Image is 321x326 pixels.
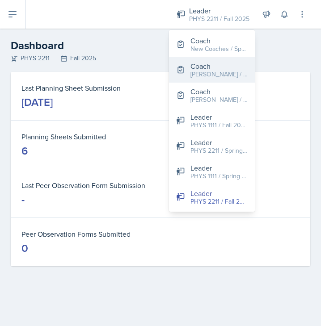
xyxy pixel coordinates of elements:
[190,146,248,155] div: PHYS 2211 / Spring 2024
[21,131,300,142] dt: Planning Sheets Submitted
[21,95,53,109] div: [DATE]
[190,163,248,173] div: Leader
[169,83,255,108] button: Coach [PERSON_NAME] / Spring 2025
[21,144,28,158] div: 6
[190,188,248,199] div: Leader
[190,70,248,79] div: [PERSON_NAME] / Fall 2025
[190,171,248,181] div: PHYS 1111 / Spring 2023
[190,61,248,71] div: Coach
[190,121,248,130] div: PHYS 1111 / Fall 2023
[190,137,248,148] div: Leader
[190,197,248,206] div: PHYS 2211 / Fall 2025
[21,241,28,255] div: 0
[169,134,255,159] button: Leader PHYS 2211 / Spring 2024
[169,32,255,57] button: Coach New Coaches / Spring 2024
[21,229,300,239] dt: Peer Observation Forms Submitted
[190,86,248,97] div: Coach
[190,95,248,104] div: [PERSON_NAME] / Spring 2025
[11,38,310,54] h2: Dashboard
[190,44,248,54] div: New Coaches / Spring 2024
[11,54,310,63] div: PHYS 2211 Fall 2025
[169,159,255,184] button: Leader PHYS 1111 / Spring 2023
[21,180,300,191] dt: Last Peer Observation Form Submission
[21,83,300,93] dt: Last Planning Sheet Submission
[189,5,249,16] div: Leader
[169,57,255,83] button: Coach [PERSON_NAME] / Fall 2025
[169,108,255,134] button: Leader PHYS 1111 / Fall 2023
[189,14,249,24] div: PHYS 2211 / Fall 2025
[21,192,25,207] div: -
[190,112,248,122] div: Leader
[169,184,255,210] button: Leader PHYS 2211 / Fall 2025
[190,35,248,46] div: Coach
